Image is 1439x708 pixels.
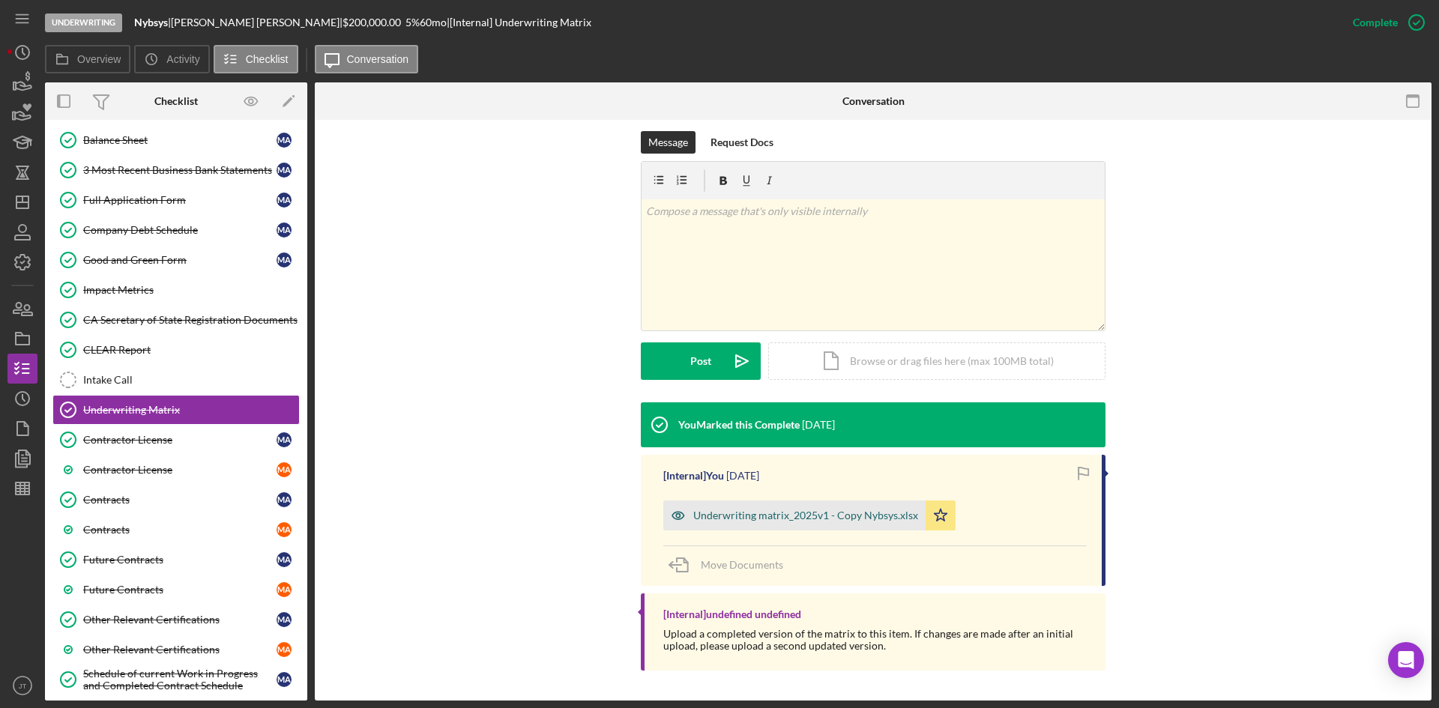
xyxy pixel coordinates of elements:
[52,635,300,665] a: Other Relevant CertificationsMA
[52,365,300,395] a: Intake Call
[83,284,299,296] div: Impact Metrics
[52,305,300,335] a: CA Secretary of State Registration Documents
[277,432,292,447] div: M A
[83,194,277,206] div: Full Application Form
[52,245,300,275] a: Good and Green FormMA
[83,344,299,356] div: CLEAR Report
[83,524,277,536] div: Contracts
[83,584,277,596] div: Future Contracts
[52,575,300,605] a: Future ContractsMA
[663,470,724,482] div: [Internal] You
[277,672,292,687] div: M A
[277,462,292,477] div: M A
[315,45,419,73] button: Conversation
[83,644,277,656] div: Other Relevant Certifications
[52,215,300,245] a: Company Debt ScheduleMA
[52,185,300,215] a: Full Application FormMA
[134,16,171,28] div: |
[277,492,292,507] div: M A
[52,395,300,425] a: Underwriting Matrix
[842,95,905,107] div: Conversation
[678,419,800,431] div: You Marked this Complete
[246,53,289,65] label: Checklist
[447,16,591,28] div: | [Internal] Underwriting Matrix
[83,434,277,446] div: Contractor License
[83,494,277,506] div: Contracts
[83,254,277,266] div: Good and Green Form
[83,224,277,236] div: Company Debt Schedule
[83,554,277,566] div: Future Contracts
[7,671,37,701] button: JT
[134,45,209,73] button: Activity
[641,131,696,154] button: Message
[52,425,300,455] a: Contractor LicenseMA
[420,16,447,28] div: 60 mo
[214,45,298,73] button: Checklist
[52,335,300,365] a: CLEAR Report
[52,455,300,485] a: Contractor LicenseMA
[277,193,292,208] div: M A
[134,16,168,28] b: Nybsys
[648,131,688,154] div: Message
[711,131,773,154] div: Request Docs
[1353,7,1398,37] div: Complete
[1338,7,1432,37] button: Complete
[52,155,300,185] a: 3 Most Recent Business Bank StatementsMA
[726,470,759,482] time: 2025-08-04 16:35
[52,515,300,545] a: ContractsMA
[83,374,299,386] div: Intake Call
[166,53,199,65] label: Activity
[77,53,121,65] label: Overview
[52,275,300,305] a: Impact Metrics
[83,404,299,416] div: Underwriting Matrix
[703,131,781,154] button: Request Docs
[277,223,292,237] div: M A
[52,545,300,575] a: Future ContractsMA
[641,342,761,380] button: Post
[663,628,1090,652] div: Upload a completed version of the matrix to this item. If changes are made after an initial uploa...
[52,605,300,635] a: Other Relevant CertificationsMA
[277,642,292,657] div: M A
[277,133,292,148] div: M A
[277,163,292,178] div: M A
[83,164,277,176] div: 3 Most Recent Business Bank Statements
[277,582,292,597] div: M A
[277,522,292,537] div: M A
[277,552,292,567] div: M A
[690,342,711,380] div: Post
[347,53,409,65] label: Conversation
[663,500,956,530] button: Underwriting matrix_2025v1 - Copy Nybsys.xlsx
[83,464,277,476] div: Contractor License
[701,558,783,571] span: Move Documents
[802,419,835,431] time: 2025-08-04 16:35
[663,608,801,620] div: [Internal] undefined undefined
[45,13,122,32] div: Underwriting
[52,485,300,515] a: ContractsMA
[83,134,277,146] div: Balance Sheet
[52,665,300,695] a: Schedule of current Work in Progress and Completed Contract ScheduleMA
[343,16,405,28] div: $200,000.00
[83,668,277,692] div: Schedule of current Work in Progress and Completed Contract Schedule
[405,16,420,28] div: 5 %
[52,125,300,155] a: Balance SheetMA
[45,45,130,73] button: Overview
[83,614,277,626] div: Other Relevant Certifications
[19,682,27,690] text: JT
[663,546,798,584] button: Move Documents
[154,95,198,107] div: Checklist
[693,509,918,521] div: Underwriting matrix_2025v1 - Copy Nybsys.xlsx
[1388,642,1424,678] div: Open Intercom Messenger
[83,314,299,326] div: CA Secretary of State Registration Documents
[277,612,292,627] div: M A
[171,16,343,28] div: [PERSON_NAME] [PERSON_NAME] |
[277,252,292,267] div: M A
